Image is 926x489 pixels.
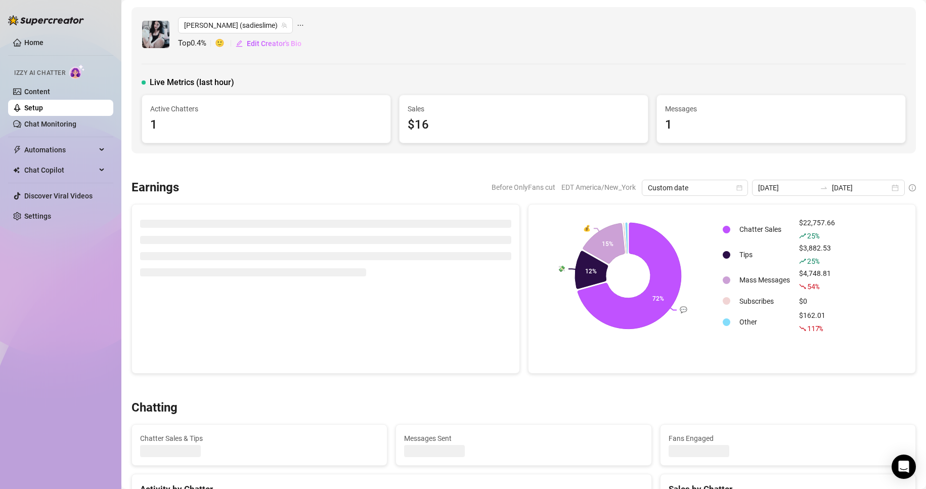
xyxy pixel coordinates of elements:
div: $0 [799,296,835,307]
div: $16 [408,115,640,135]
span: Messages [665,103,897,114]
img: AI Chatter [69,64,85,79]
span: Custom date [648,180,742,195]
div: 1 [150,115,382,135]
td: Subscribes [735,293,794,309]
td: Chatter Sales [735,217,794,241]
text: 💰 [583,224,591,232]
span: 🙂 [215,37,235,50]
span: 54 % [807,281,819,291]
span: 117 % [807,323,823,333]
input: End date [832,182,890,193]
div: Open Intercom Messenger [892,455,916,479]
input: Start date [758,182,816,193]
span: 25 % [807,231,819,240]
span: Sadie (sadieslime) [184,18,287,33]
span: fall [799,283,806,290]
div: $22,757.66 [799,217,835,241]
a: Discover Viral Videos [24,192,93,200]
div: $4,748.81 [799,268,835,292]
span: Before OnlyFans cut [492,180,555,195]
span: Messages Sent [404,433,643,444]
span: Automations [24,142,96,158]
span: Fans Engaged [669,433,907,444]
td: Tips [735,242,794,267]
span: team [281,22,287,28]
span: Active Chatters [150,103,382,114]
span: swap-right [820,184,828,192]
div: $162.01 [799,310,835,334]
span: rise [799,258,806,265]
span: Live Metrics (last hour) [150,76,234,89]
a: Setup [24,104,43,112]
span: 25 % [807,256,819,266]
span: info-circle [909,184,916,191]
span: rise [799,232,806,239]
span: edit [236,40,243,47]
span: thunderbolt [13,146,21,154]
a: Chat Monitoring [24,120,76,128]
a: Home [24,38,43,47]
span: Izzy AI Chatter [14,68,65,78]
a: Settings [24,212,51,220]
span: Chat Copilot [24,162,96,178]
div: $3,882.53 [799,242,835,267]
h3: Earnings [131,180,179,196]
text: 💸 [558,265,565,272]
img: logo-BBDzfeDw.svg [8,15,84,25]
span: ellipsis [297,17,304,33]
span: Top 0.4 % [178,37,215,50]
a: Content [24,88,50,96]
text: 💬 [680,306,687,313]
img: Chat Copilot [13,167,20,174]
img: Sadie [142,21,169,48]
span: Chatter Sales & Tips [140,433,379,444]
h3: Chatting [131,400,178,416]
span: Sales [408,103,640,114]
span: calendar [736,185,742,191]
span: fall [799,325,806,332]
span: to [820,184,828,192]
td: Other [735,310,794,334]
div: 1 [665,115,897,135]
button: Edit Creator's Bio [235,35,302,52]
span: Edit Creator's Bio [247,39,301,48]
span: EDT America/New_York [561,180,636,195]
td: Mass Messages [735,268,794,292]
